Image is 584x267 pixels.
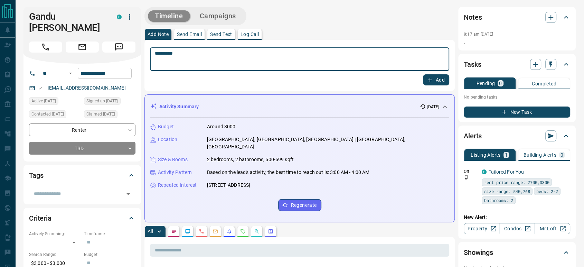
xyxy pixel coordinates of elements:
p: Send Text [210,32,232,37]
div: condos.ca [482,169,487,174]
button: Open [66,69,75,77]
p: All [148,229,153,234]
p: 8:17 am [DATE] [464,32,493,37]
p: 0 [499,81,502,86]
div: TBD [29,142,135,155]
p: . [464,39,570,46]
div: condos.ca [117,15,122,19]
h2: Tags [29,170,43,181]
span: Call [29,42,62,53]
a: [EMAIL_ADDRESS][DOMAIN_NAME] [48,85,126,91]
p: [GEOGRAPHIC_DATA], [GEOGRAPHIC_DATA], [GEOGRAPHIC_DATA] | [GEOGRAPHIC_DATA], [GEOGRAPHIC_DATA] [207,136,449,150]
svg: Emails [213,229,218,234]
p: 0 [561,153,563,157]
div: Notes [464,9,570,26]
p: Send Email [177,32,202,37]
div: Showings [464,244,570,261]
svg: Push Notification Only [464,175,469,179]
svg: Listing Alerts [226,229,232,234]
div: Tags [29,167,135,184]
h2: Alerts [464,130,482,141]
span: beds: 2-2 [536,188,558,195]
p: Off [464,168,478,175]
button: Add [423,74,449,85]
p: Actively Searching: [29,231,81,237]
button: New Task [464,107,570,118]
div: Fri Aug 08 2025 [29,97,81,107]
svg: Calls [199,229,204,234]
span: Claimed [DATE] [86,111,115,118]
p: Activity Summary [159,103,199,110]
h1: Gandu [PERSON_NAME] [29,11,106,33]
p: Pending [476,81,495,86]
div: Fri Aug 08 2025 [84,110,135,120]
h2: Notes [464,12,482,23]
div: Fri Aug 08 2025 [29,110,81,120]
svg: Notes [171,229,177,234]
p: Size & Rooms [158,156,188,163]
p: Search Range: [29,251,81,258]
span: rent price range: 2700,3300 [484,179,549,186]
div: Renter [29,123,135,136]
button: Timeline [148,10,190,22]
p: Building Alerts [524,153,556,157]
p: Add Note [148,32,169,37]
button: Campaigns [193,10,243,22]
button: Open [123,189,133,199]
p: 1 [505,153,508,157]
svg: Agent Actions [268,229,273,234]
a: Condos [499,223,535,234]
div: Fri Aug 08 2025 [84,97,135,107]
svg: Email Valid [38,86,43,91]
span: Message [102,42,135,53]
span: size range: 540,768 [484,188,530,195]
a: Tailored For You [489,169,524,175]
p: Around 3000 [207,123,235,130]
p: [STREET_ADDRESS] [207,182,250,189]
svg: Requests [240,229,246,234]
h2: Criteria [29,213,51,224]
svg: Opportunities [254,229,260,234]
p: Location [158,136,177,143]
a: Property [464,223,499,234]
span: Email [66,42,99,53]
button: Regenerate [278,199,321,211]
p: Repeated Interest [158,182,197,189]
span: Signed up [DATE] [86,98,118,104]
span: bathrooms: 2 [484,197,513,204]
div: Activity Summary[DATE] [150,100,449,113]
p: [DATE] [427,104,439,110]
p: Completed [532,81,556,86]
p: New Alert: [464,214,570,221]
p: Based on the lead's activity, the best time to reach out is: 3:00 AM - 4:00 AM [207,169,369,176]
p: No pending tasks [464,92,570,102]
a: Mr.Loft [535,223,570,234]
div: Criteria [29,210,135,227]
p: Activity Pattern [158,169,192,176]
p: Timeframe: [84,231,135,237]
span: Contacted [DATE] [31,111,64,118]
p: Log Call [241,32,259,37]
p: Listing Alerts [471,153,501,157]
div: Tasks [464,56,570,73]
p: Budget [158,123,174,130]
p: Budget: [84,251,135,258]
p: 2 bedrooms, 2 bathrooms, 600-699 sqft [207,156,294,163]
span: Active [DATE] [31,98,56,104]
svg: Lead Browsing Activity [185,229,190,234]
h2: Showings [464,247,493,258]
h2: Tasks [464,59,481,70]
div: Alerts [464,128,570,144]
